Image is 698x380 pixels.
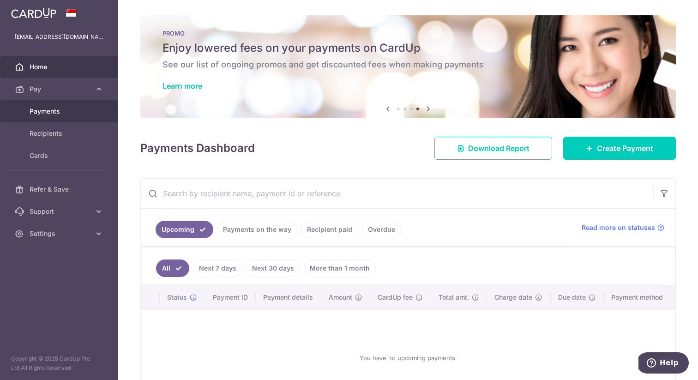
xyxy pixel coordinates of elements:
[156,221,213,238] a: Upcoming
[439,293,469,302] span: Total amt.
[582,223,655,232] span: Read more on statuses
[494,293,532,302] span: Charge date
[362,221,401,238] a: Overdue
[582,223,664,232] a: Read more on statuses
[11,7,56,18] img: CardUp
[30,107,90,116] span: Payments
[205,285,256,309] th: Payment ID
[162,41,654,55] h5: Enjoy lowered fees on your payments on CardUp
[597,143,653,154] span: Create Payment
[141,179,653,208] input: Search by recipient name, payment id or reference
[15,32,103,42] p: [EMAIL_ADDRESS][DOMAIN_NAME]
[162,59,654,70] h6: See our list of ongoing promos and get discounted fees when making payments
[558,293,586,302] span: Due date
[434,137,552,160] a: Download Report
[162,81,202,90] a: Learn more
[30,62,90,72] span: Home
[30,207,90,216] span: Support
[162,30,654,37] p: PROMO
[246,259,300,277] a: Next 30 days
[304,259,376,277] a: More than 1 month
[30,84,90,94] span: Pay
[468,143,530,154] span: Download Report
[563,137,676,160] a: Create Payment
[638,352,689,375] iframe: Opens a widget where you can find more information
[156,259,189,277] a: All
[193,259,242,277] a: Next 7 days
[30,229,90,238] span: Settings
[301,221,358,238] a: Recipient paid
[140,140,255,157] h4: Payments Dashboard
[167,293,187,302] span: Status
[217,221,297,238] a: Payments on the way
[256,285,321,309] th: Payment details
[378,293,413,302] span: CardUp fee
[30,129,90,138] span: Recipients
[604,285,675,309] th: Payment method
[30,185,90,194] span: Refer & Save
[329,293,352,302] span: Amount
[30,151,90,160] span: Cards
[140,15,676,118] img: Latest Promos banner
